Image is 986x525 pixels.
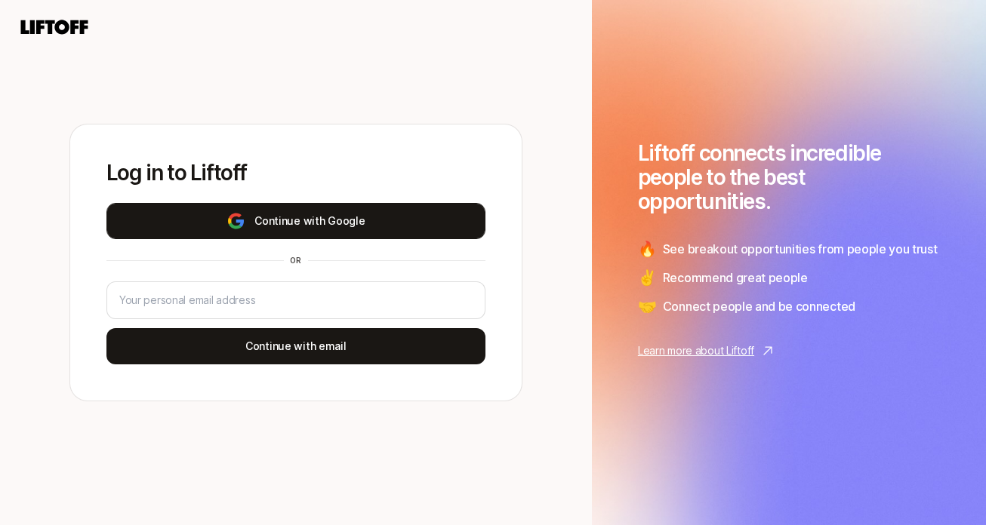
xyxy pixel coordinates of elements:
span: Recommend great people [663,268,808,287]
span: 🤝 [638,295,657,318]
input: Your personal email address [119,291,473,309]
img: google-logo [226,212,245,230]
span: 🔥 [638,238,657,260]
a: Learn more about Liftoff [638,342,940,360]
button: Continue with email [106,328,485,364]
div: or [284,254,308,266]
p: Log in to Liftoff [106,161,485,185]
span: Connect people and be connected [663,296,855,316]
span: ✌️ [638,266,657,289]
p: Learn more about Liftoff [638,342,754,360]
button: Continue with Google [106,203,485,239]
span: See breakout opportunities from people you trust [663,239,938,259]
h1: Liftoff connects incredible people to the best opportunities. [638,141,940,213]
